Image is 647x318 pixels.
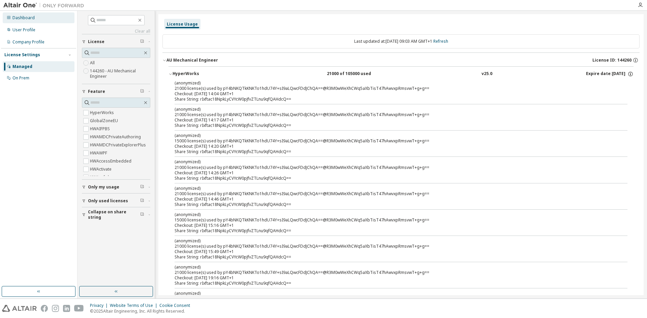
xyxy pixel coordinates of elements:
span: Clear filter [140,198,144,204]
label: HyperWorks [90,109,115,117]
div: 15000 license(s) used by pY4bNKQTkKNKTo1hdU74Y+sI9aLQwcFDdJChQA==@R3M0wWeXhCWq5aXbTisT47hAwvxpRms... [175,133,611,144]
img: altair_logo.svg [2,305,37,312]
span: Clear filter [140,184,144,190]
p: (anonymized) [175,238,611,244]
label: HWAcufwh [90,173,112,181]
img: facebook.svg [41,305,48,312]
div: Share String: rIxftac18NpkLyCVYcW0pJfvZTLnu9qfQAHdcQ== [175,281,611,286]
p: (anonymized) [175,106,611,112]
p: (anonymized) [175,212,611,217]
a: Clear all [82,29,150,34]
div: User Profile [12,27,35,33]
label: HWAMDCPrivateExplorerPlus [90,141,147,149]
div: Checkout: [DATE] 14:26 GMT+1 [175,170,611,176]
div: Last updated at: [DATE] 09:03 AM GMT+1 [162,34,640,48]
p: © 2025 Altair Engineering, Inc. All Rights Reserved. [90,308,194,314]
div: 21000 license(s) used by pY4bNKQTkKNKTo1hdU74Y+sI9aLQwcFDdJChQA==@R3M0wWeXhCWq5aXbTisT47hAwvxpRms... [175,106,611,117]
div: 21000 license(s) used by pY4bNKQTkKNKTo1hdU74Y+sI9aLQwcFDdJChQA==@R3M0wWeXhCWq5aXbTisT47hAwvxpRms... [175,238,611,249]
span: License ID: 144260 [592,58,631,63]
button: Collapse on share string [82,207,150,222]
button: License [82,34,150,49]
div: Checkout: [DATE] 14:04 GMT+1 [175,91,611,97]
img: instagram.svg [52,305,59,312]
div: Checkout: [DATE] 14:17 GMT+1 [175,117,611,123]
div: HyperWorks [173,71,233,77]
div: 21000 license(s) used by pY4bNKQTkKNKTo1hdU74Y+sI9aLQwcFDdJChQA==@R3M0wWeXhCWq5aXbTisT47hAwvxpRms... [175,185,611,197]
span: Only used licenses [88,198,128,204]
label: All [90,59,96,67]
div: Share String: rIxftac18NpkLyCVYcW0pJfvZTLnu9qfQAHdcQ== [175,176,611,181]
div: Share String: rIxftac18NpkLyCVYcW0pJfvZTLnu9qfQAHdcQ== [175,97,611,102]
label: HWAIFPBS [90,125,111,133]
div: Checkout: [DATE] 14:46 GMT+1 [175,197,611,202]
img: youtube.svg [74,305,84,312]
p: (anonymized) [175,264,611,270]
span: Only my usage [88,184,119,190]
div: Share String: rIxftac18NpkLyCVYcW0pJfvZTLnu9qfQAHdcQ== [175,228,611,234]
button: HyperWorks21000 of 105000 usedv25.0Expire date:[DATE] [168,67,634,81]
p: (anonymized) [175,159,611,165]
label: HWAMDCPrivateAuthoring [90,133,142,141]
div: Company Profile [12,39,44,45]
div: Share String: rIxftac18NpkLyCVYcW0pJfvZTLnu9qfQAHdcQ== [175,202,611,207]
div: Website Terms of Use [110,303,159,308]
div: License Settings [4,52,40,58]
div: Share String: rIxftac18NpkLyCVYcW0pJfvZTLnu9qfQAHdcQ== [175,254,611,260]
button: Feature [82,84,150,99]
div: Checkout: [DATE] 15:16 GMT+1 [175,223,611,228]
label: HWAWPF [90,149,109,157]
span: Feature [88,89,105,94]
div: Share String: rIxftac18NpkLyCVYcW0pJfvZTLnu9qfQAHdcQ== [175,123,611,128]
label: GlobalZoneEU [90,117,119,125]
div: Privacy [90,303,110,308]
div: Share String: rIxftac18NpkLyCVYcW0pJfvZTLnu9qfQAHdcQ== [175,149,611,154]
div: License Usage [167,22,198,27]
button: AU Mechanical EngineerLicense ID: 144260 [162,53,640,68]
div: Checkout: [DATE] 19:16 GMT+1 [175,275,611,281]
img: linkedin.svg [63,305,70,312]
p: (anonymized) [175,133,611,138]
div: AU Mechanical Engineer [166,58,218,63]
p: (anonymized) [175,185,611,191]
a: Refresh [433,38,448,44]
div: Checkout: [DATE] 14:20 GMT+1 [175,144,611,149]
label: HWActivate [90,165,113,173]
div: 15000 license(s) used by pY4bNKQTkKNKTo1hdU74Y+sI9aLQwcFDdJChQA==@R3M0wWeXhCWq5aXbTisT47hAwvxpRms... [175,212,611,223]
span: Collapse on share string [88,209,140,220]
span: Clear filter [140,89,144,94]
div: 21000 license(s) used by pY4bNKQTkKNKTo1hdU74Y+sI9aLQwcFDdJChQA==@R3M0wWeXhCWq5aXbTisT47hAwvxpRms... [175,264,611,275]
div: 21000 of 105000 used [327,71,388,77]
span: Clear filter [140,212,144,217]
label: 144260 - AU Mechanical Engineer [90,67,150,80]
p: (anonymized) [175,290,611,296]
div: 21000 license(s) used by pY4bNKQTkKNKTo1hdU74Y+sI9aLQwcFDdJChQA==@R3M0wWeXhCWq5aXbTisT47hAwvxpRms... [175,159,611,170]
div: Checkout: [DATE] 15:49 GMT+1 [175,249,611,254]
span: License [88,39,104,44]
div: 21000 license(s) used by pY4bNKQTkKNKTo1hdU74Y+sI9aLQwcFDdJChQA==@R3M0wWeXhCWq5aXbTisT47hAwvxpRms... [175,290,611,302]
img: Altair One [3,2,88,9]
span: Clear filter [140,39,144,44]
div: 21000 license(s) used by pY4bNKQTkKNKTo1hdU74Y+sI9aLQwcFDdJChQA==@R3M0wWeXhCWq5aXbTisT47hAwvxpRms... [175,80,611,91]
label: HWAccessEmbedded [90,157,133,165]
div: Cookie Consent [159,303,194,308]
div: On Prem [12,75,29,81]
p: (anonymized) [175,80,611,86]
div: Expire date: [DATE] [586,71,634,77]
button: Only my usage [82,180,150,195]
div: Dashboard [12,15,35,21]
button: Only used licenses [82,193,150,208]
div: Managed [12,64,32,69]
div: v25.0 [482,71,492,77]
